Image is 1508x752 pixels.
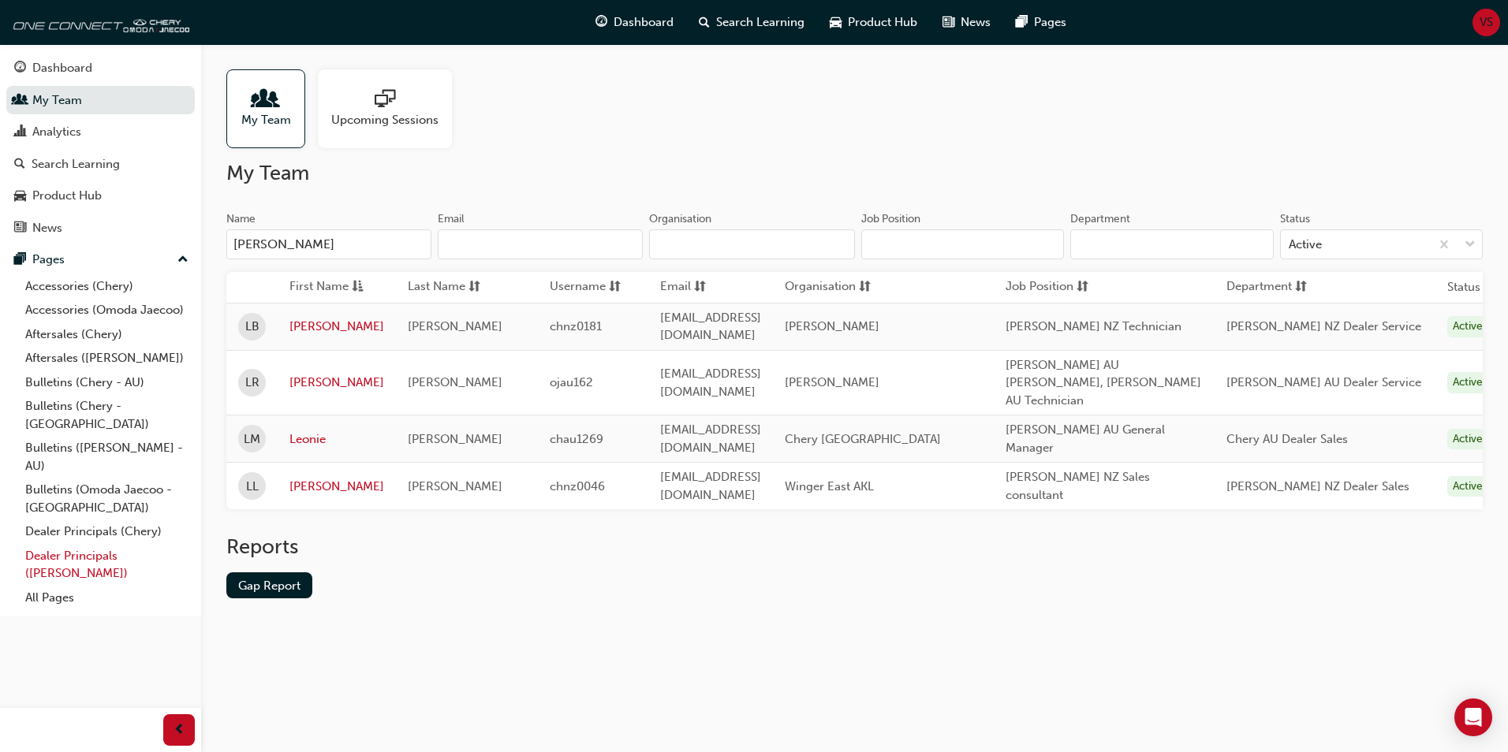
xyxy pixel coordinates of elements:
[352,277,364,297] span: asc-icon
[1016,13,1028,32] span: pages-icon
[438,211,465,227] div: Email
[550,432,603,446] span: chau1269
[246,478,259,496] span: LL
[14,222,26,236] span: news-icon
[861,211,920,227] div: Job Position
[660,367,761,399] span: [EMAIL_ADDRESS][DOMAIN_NAME]
[1454,698,1492,736] div: Open Intercom Messenger
[6,117,195,147] a: Analytics
[289,277,349,297] span: First Name
[14,253,26,267] span: pages-icon
[331,111,439,129] span: Upcoming Sessions
[694,277,706,297] span: sorting-icon
[550,277,636,297] button: Usernamesorting-icon
[785,277,856,297] span: Organisation
[785,432,941,446] span: Chery [GEOGRAPHIC_DATA]
[1226,277,1292,297] span: Department
[6,54,195,83] a: Dashboard
[1226,479,1409,493] span: [PERSON_NAME] NZ Dealer Sales
[660,470,761,502] span: [EMAIL_ADDRESS][DOMAIN_NAME]
[785,319,879,333] span: [PERSON_NAME]
[174,720,185,740] span: prev-icon
[32,59,92,77] div: Dashboard
[226,211,256,227] div: Name
[1006,358,1201,408] span: [PERSON_NAME] AU [PERSON_NAME], [PERSON_NAME] AU Technician
[830,13,842,32] span: car-icon
[468,277,480,297] span: sorting-icon
[583,6,686,39] a: guage-iconDashboard
[289,478,384,496] a: [PERSON_NAME]
[32,219,62,237] div: News
[256,89,276,111] span: people-icon
[1226,432,1348,446] span: Chery AU Dealer Sales
[1447,316,1488,337] div: Active
[550,277,606,297] span: Username
[19,394,195,436] a: Bulletins (Chery - [GEOGRAPHIC_DATA])
[14,189,26,203] span: car-icon
[1077,277,1088,297] span: sorting-icon
[19,436,195,478] a: Bulletins ([PERSON_NAME] - AU)
[245,318,259,336] span: LB
[19,346,195,370] a: Aftersales ([PERSON_NAME])
[14,61,26,76] span: guage-icon
[14,94,26,108] span: people-icon
[226,572,312,598] a: Gap Report
[226,69,318,148] a: My Team
[942,13,954,32] span: news-icon
[6,245,195,274] button: Pages
[1447,476,1488,497] div: Active
[32,123,81,141] div: Analytics
[408,277,495,297] button: Last Namesorting-icon
[289,430,384,449] a: Leonie
[8,6,189,38] img: oneconnect
[1280,211,1310,227] div: Status
[1006,423,1165,455] span: [PERSON_NAME] AU General Manager
[1473,9,1500,36] button: VS
[1289,236,1322,254] div: Active
[961,13,991,32] span: News
[19,519,195,544] a: Dealer Principals (Chery)
[1465,235,1476,255] span: down-icon
[614,13,674,32] span: Dashboard
[19,322,195,347] a: Aftersales (Chery)
[245,374,259,392] span: LR
[660,277,747,297] button: Emailsorting-icon
[241,111,291,129] span: My Team
[14,125,26,140] span: chart-icon
[32,187,102,205] div: Product Hub
[785,375,879,389] span: [PERSON_NAME]
[1447,372,1488,393] div: Active
[19,586,195,610] a: All Pages
[550,375,593,389] span: ojau162
[318,69,465,148] a: Upcoming Sessions
[408,432,502,446] span: [PERSON_NAME]
[930,6,1003,39] a: news-iconNews
[226,161,1483,186] h2: My Team
[848,13,917,32] span: Product Hub
[1295,277,1307,297] span: sorting-icon
[32,155,120,173] div: Search Learning
[1034,13,1066,32] span: Pages
[177,250,188,270] span: up-icon
[289,374,384,392] a: [PERSON_NAME]
[6,214,195,243] a: News
[1226,319,1421,333] span: [PERSON_NAME] NZ Dealer Service
[375,89,395,111] span: sessionType_ONLINE_URL-icon
[1006,470,1150,502] span: [PERSON_NAME] NZ Sales consultant
[6,181,195,210] a: Product Hub
[408,479,502,493] span: [PERSON_NAME]
[859,277,871,297] span: sorting-icon
[1447,278,1480,296] th: Status
[6,150,195,179] a: Search Learning
[244,430,260,449] span: LM
[817,6,930,39] a: car-iconProduct Hub
[19,544,195,586] a: Dealer Principals ([PERSON_NAME])
[408,375,502,389] span: [PERSON_NAME]
[1070,211,1130,227] div: Department
[699,13,710,32] span: search-icon
[649,211,711,227] div: Organisation
[19,370,195,395] a: Bulletins (Chery - AU)
[6,50,195,245] button: DashboardMy TeamAnalyticsSearch LearningProduct HubNews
